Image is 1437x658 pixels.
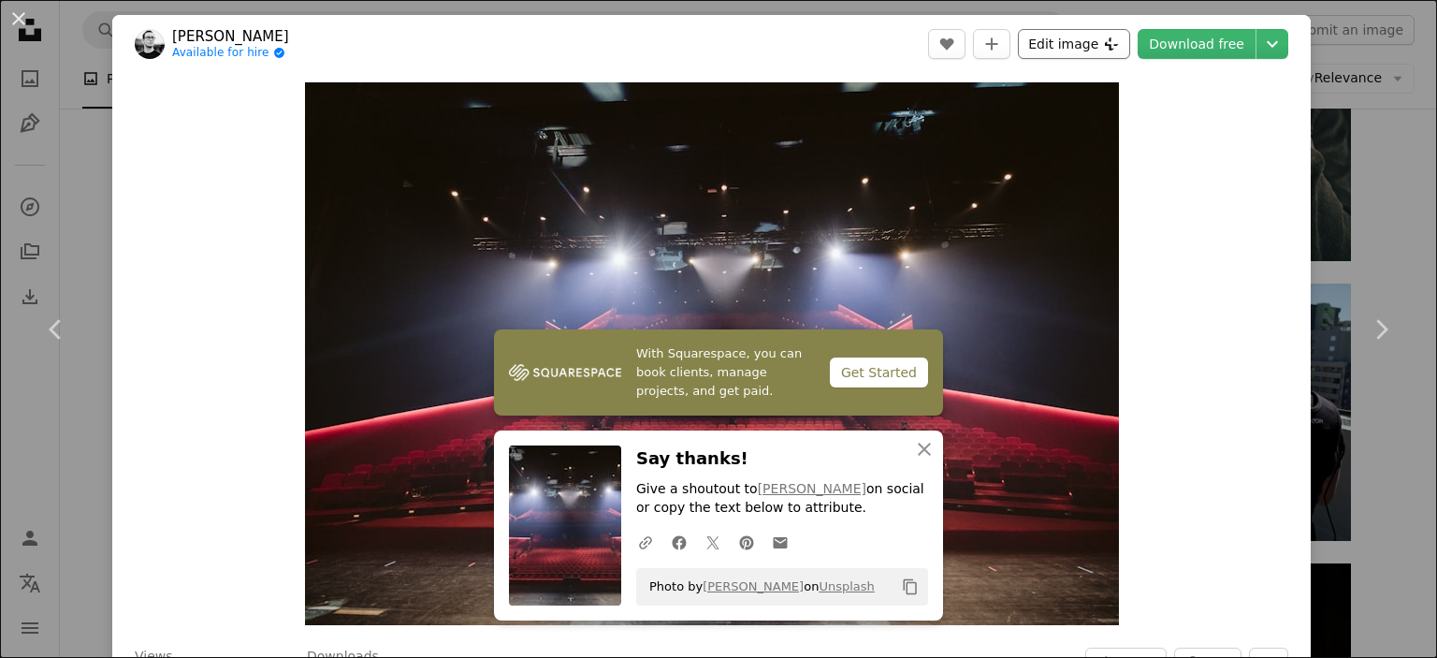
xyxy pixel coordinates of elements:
[662,523,696,561] a: Share on Facebook
[636,344,815,401] span: With Squarespace, you can book clients, manage projects, and get paid.
[830,358,928,387] div: Get Started
[1018,29,1130,59] button: Edit image
[636,480,928,518] p: Give a shoutout to on social or copy the text below to attribute.
[172,46,289,61] a: Available for hire
[730,523,763,561] a: Share on Pinterest
[636,446,928,473] h3: Say thanks!
[305,82,1119,625] img: people watching concert during nighttime
[973,29,1010,59] button: Add to Collection
[928,29,965,59] button: Like
[1138,29,1256,59] a: Download free
[1256,29,1288,59] button: Choose download size
[763,523,797,561] a: Share over email
[1325,240,1437,419] a: Next
[509,358,621,387] img: file-1747939142011-51e5cc87e3c9
[758,481,866,496] a: [PERSON_NAME]
[494,329,943,416] a: With Squarespace, you can book clients, manage projects, and get paid.Get Started
[696,523,730,561] a: Share on Twitter
[640,572,875,602] span: Photo by on
[172,27,289,46] a: [PERSON_NAME]
[305,82,1119,625] button: Zoom in on this image
[703,579,804,593] a: [PERSON_NAME]
[894,571,926,603] button: Copy to clipboard
[819,579,874,593] a: Unsplash
[135,29,165,59] img: Go to Kevin Schmid's profile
